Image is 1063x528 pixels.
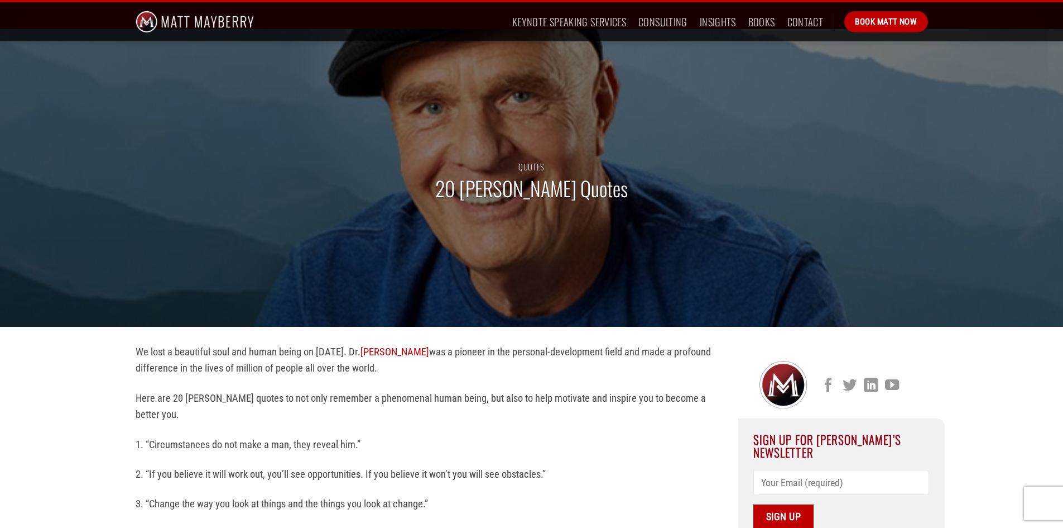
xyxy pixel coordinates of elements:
h1: 20 [PERSON_NAME] Quotes [435,175,628,202]
a: Contact [787,12,824,32]
a: Consulting [638,12,687,32]
p: We lost a beautiful soul and human being on [DATE]. Dr. was a pioneer in the personal-development... [136,344,722,377]
a: Follow on LinkedIn [864,378,878,394]
span: Sign Up For [PERSON_NAME]’s Newsletter [753,431,901,460]
a: Follow on Facebook [821,378,835,394]
a: Insights [700,12,736,32]
a: Follow on YouTube [885,378,899,394]
span: Book Matt Now [855,15,917,28]
img: Matt Mayberry [136,2,254,41]
a: [PERSON_NAME] [360,346,429,358]
p: 2. “If you believe it will work out, you’ll see opportunities. If you believe it won’t you will s... [136,466,722,482]
a: Books [748,12,775,32]
a: Keynote Speaking Services [512,12,626,32]
a: Book Matt Now [844,11,927,32]
p: 3. “Change the way you look at things and the things you look at change.” [136,496,722,512]
p: Here are 20 [PERSON_NAME] quotes to not only remember a phenomenal human being, but also to help ... [136,390,722,423]
a: Follow on Twitter [843,378,857,394]
input: Your Email (required) [753,470,929,495]
p: 1. “Circumstances do not make a man, they reveal him.” [136,436,722,453]
a: Quotes [518,160,545,173]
